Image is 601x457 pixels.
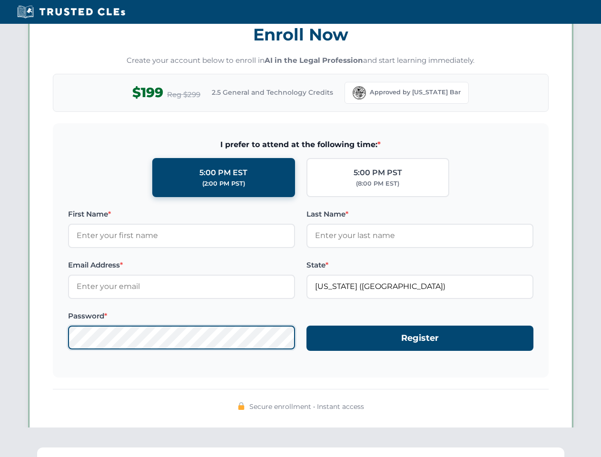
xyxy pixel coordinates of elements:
[199,167,247,179] div: 5:00 PM EST
[53,55,549,66] p: Create your account below to enroll in and start learning immediately.
[306,259,533,271] label: State
[68,139,533,151] span: I prefer to attend at the following time:
[370,88,461,97] span: Approved by [US_STATE] Bar
[249,401,364,412] span: Secure enrollment • Instant access
[306,224,533,248] input: Enter your last name
[356,179,399,189] div: (8:00 PM EST)
[68,259,295,271] label: Email Address
[202,179,245,189] div: (2:00 PM PST)
[167,89,200,100] span: Reg $299
[354,167,402,179] div: 5:00 PM PST
[353,86,366,99] img: Florida Bar
[265,56,363,65] strong: AI in the Legal Profession
[68,224,295,248] input: Enter your first name
[53,20,549,50] h3: Enroll Now
[68,275,295,298] input: Enter your email
[212,87,333,98] span: 2.5 General and Technology Credits
[306,326,533,351] button: Register
[237,402,245,410] img: 🔒
[306,209,533,220] label: Last Name
[306,275,533,298] input: Florida (FL)
[132,82,163,103] span: $199
[68,310,295,322] label: Password
[14,5,128,19] img: Trusted CLEs
[68,209,295,220] label: First Name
